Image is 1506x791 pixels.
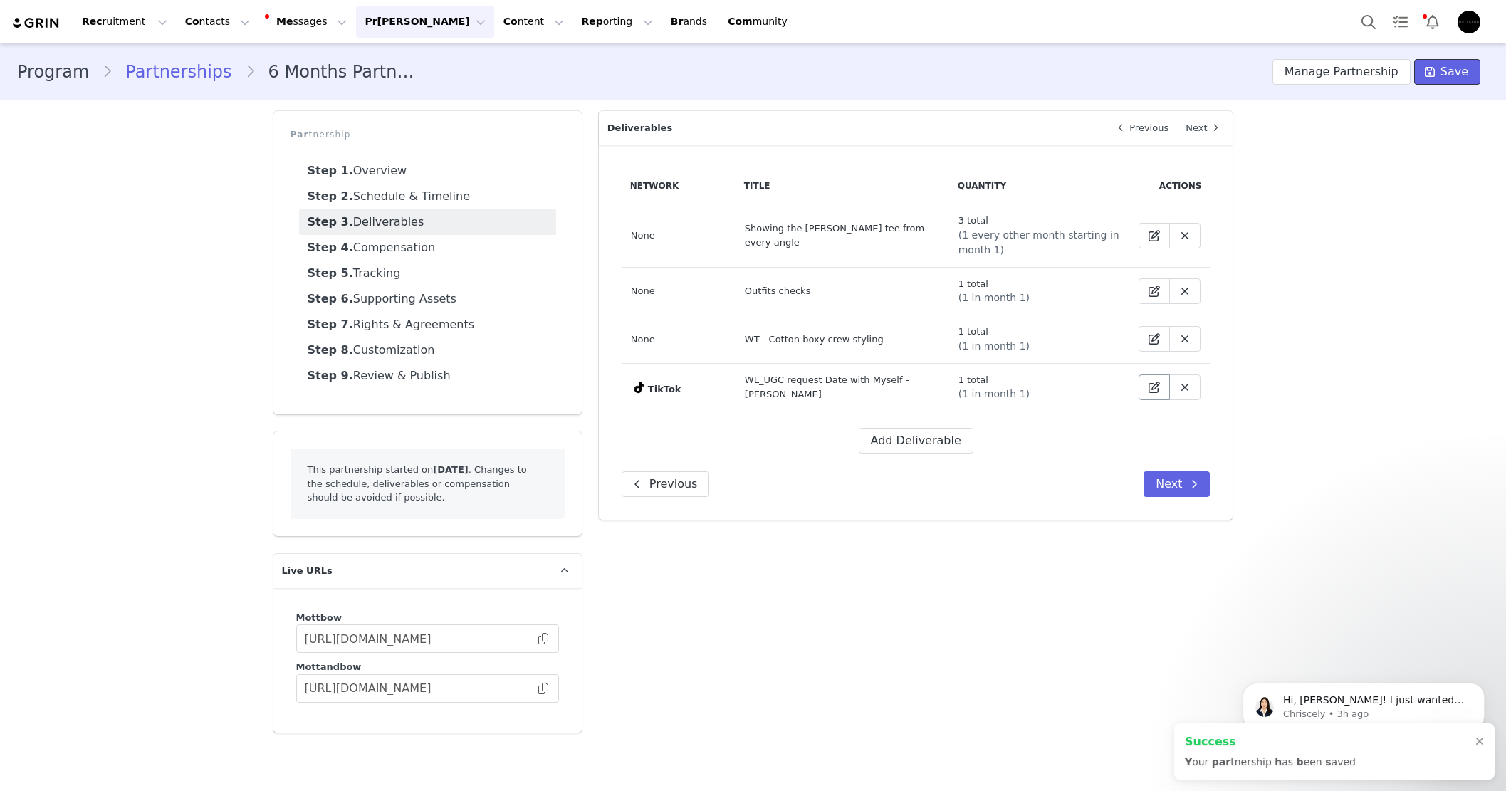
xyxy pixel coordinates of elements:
span: Mottandbow [296,661,362,672]
span: par [1212,756,1230,768]
img: 4ea883c1-9563-42ef-9ad1-007a79c45a4f.png [1458,11,1480,33]
button: Recruitment [73,6,176,38]
th: Title [736,168,949,204]
div: 1 total [958,325,1121,339]
a: Brands [662,6,718,38]
button: Messages [259,6,355,38]
span: s [1325,756,1331,768]
span: Deli [607,122,628,133]
span: verables [607,122,672,133]
button: Reporting [573,6,662,38]
strong: Step 3. [308,215,353,229]
a: Supporting Assets [299,286,556,312]
strong: Step 2. [308,189,353,203]
button: Next [1144,471,1210,497]
strong: Step 7. [308,318,353,331]
span: RLs [306,565,333,576]
span: None [631,286,655,296]
a: Next [1177,111,1233,145]
a: Tasks [1385,6,1416,38]
img: grin logo [11,16,61,30]
strong: [DATE] [433,464,468,475]
a: Previous [1104,111,1177,145]
a: Review & Publish [299,363,556,389]
span: This partnership started on . Changes to the schedule, deliverables or compensation should be avo... [308,464,527,503]
th: Quantity [949,168,1130,204]
iframe: Intercom notifications message [1221,653,1506,753]
span: Save [1440,63,1468,80]
span: h [1275,756,1282,768]
a: Schedule & Timeline [299,184,556,209]
button: Search [1353,6,1384,38]
a: Deliverables [299,209,556,235]
span: None [631,230,655,241]
div: 1 total [958,373,1121,387]
span: b [1297,756,1304,768]
button: Content [495,6,572,38]
strong: Step 1. [308,164,353,177]
button: Contacts [177,6,258,38]
span: U [306,565,314,576]
strong: TikTok [648,384,681,394]
div: 1 total [958,277,1121,291]
span: ive [282,565,303,576]
span: our [1185,756,1208,768]
a: Community [719,6,800,38]
a: Partnerships [113,59,244,85]
button: Previous [622,471,710,497]
div: (1 in month 1) [958,290,1121,305]
strong: Step 8. [308,343,353,357]
h2: Success [1185,733,1356,750]
button: Save [1414,59,1480,85]
span: aved [1325,756,1356,768]
a: Compensation [299,235,556,261]
span: tnership [291,130,351,140]
th: Network [622,168,736,204]
button: Profile [1449,11,1495,33]
span: as [1275,756,1293,768]
span: tnership [1212,756,1272,768]
button: Manage Partnership [1272,59,1411,85]
span: Mottbow [296,612,342,623]
button: Notifications [1417,6,1448,38]
span: Par [291,130,309,140]
td: WL_UGC request Date with Myself - [PERSON_NAME] [736,363,949,411]
a: Customization [299,337,556,363]
strong: Step 4. [308,241,353,254]
div: 3 total [958,214,1121,228]
span: een [1297,756,1322,768]
button: Add Deliverable [859,428,973,454]
div: (1 in month 1) [958,387,1121,402]
strong: Step 6. [308,292,353,305]
td: WT - Cotton boxy crew styling [736,315,949,364]
button: Program [356,6,493,38]
div: (1 every other month starting in month 1) [958,228,1121,258]
strong: Step 5. [308,266,353,280]
div: (1 in month 1) [958,339,1121,354]
a: Tracking [299,261,556,286]
span: L [282,565,288,576]
a: Rights & Agreements [299,312,556,337]
span: Y [1185,756,1192,768]
th: Actions [1129,168,1210,204]
a: Overview [299,158,556,184]
td: Outfits checks [736,267,949,315]
span: None [631,334,655,345]
strong: Step 9. [308,369,353,382]
td: Showing the [PERSON_NAME] tee from every angle [736,204,949,268]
